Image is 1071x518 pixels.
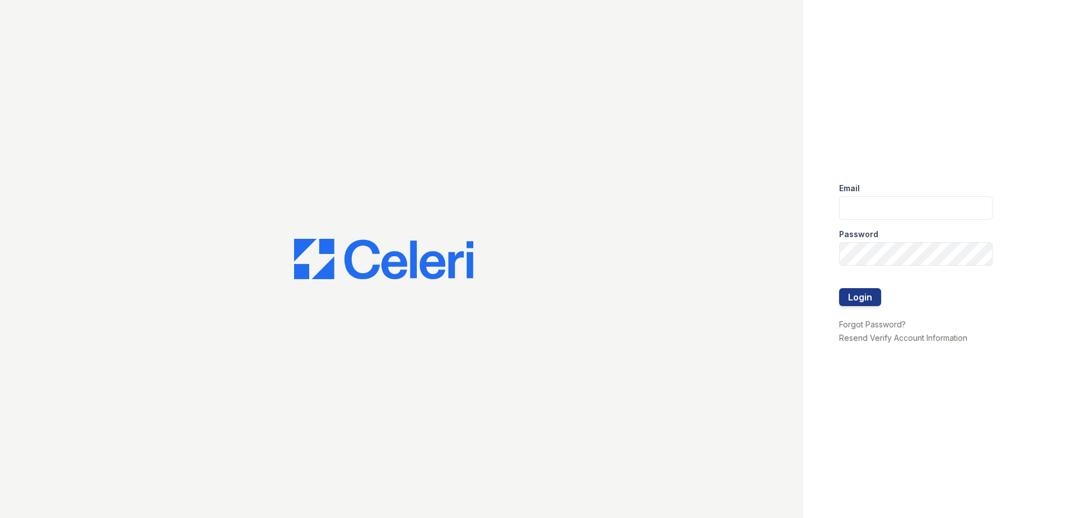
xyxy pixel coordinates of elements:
[839,183,860,194] label: Email
[839,288,881,306] button: Login
[839,229,878,240] label: Password
[294,239,473,279] img: CE_Logo_Blue-a8612792a0a2168367f1c8372b55b34899dd931a85d93a1a3d3e32e68fde9ad4.png
[839,333,967,343] a: Resend Verify Account Information
[839,320,906,329] a: Forgot Password?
